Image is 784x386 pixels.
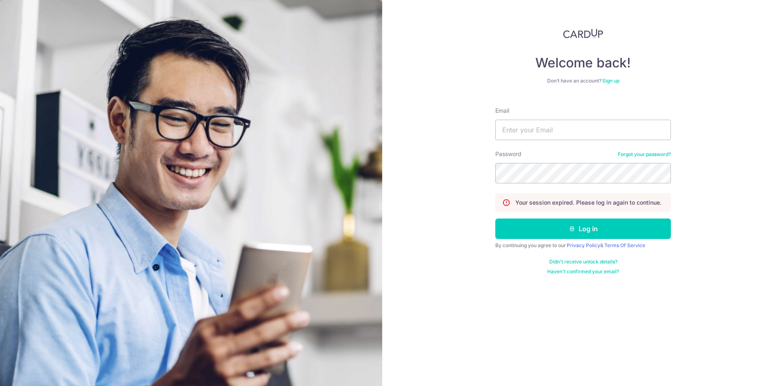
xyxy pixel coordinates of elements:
label: Email [495,107,509,115]
button: Log in [495,219,671,239]
input: Enter your Email [495,120,671,140]
a: Sign up [602,78,619,84]
img: CardUp Logo [563,29,603,38]
p: Your session expired. Please log in again to continue. [515,199,661,207]
a: Haven't confirmed your email? [547,268,619,275]
a: Forgot your password? [618,151,671,158]
label: Password [495,150,521,158]
a: Terms Of Service [604,242,645,248]
a: Didn't receive unlock details? [549,259,617,265]
h4: Welcome back! [495,55,671,71]
div: Don’t have an account? [495,78,671,84]
div: By continuing you agree to our & [495,242,671,249]
a: Privacy Policy [567,242,600,248]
